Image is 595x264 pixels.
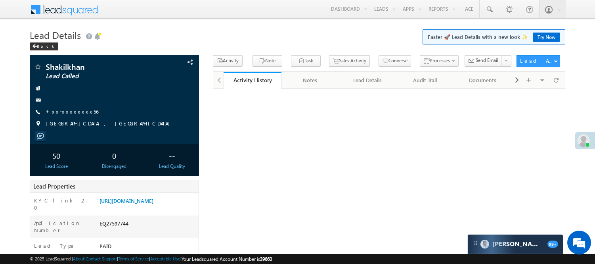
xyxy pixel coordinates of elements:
label: Lead Type [34,242,75,249]
a: Try Now [533,33,560,42]
a: Acceptable Use [150,256,180,261]
span: [GEOGRAPHIC_DATA], [GEOGRAPHIC_DATA] [46,120,173,128]
div: Notes [288,75,332,85]
a: [URL][DOMAIN_NAME] [99,197,153,204]
span: Shakilkhan [46,63,151,71]
a: Back [30,42,62,49]
span: 39660 [260,256,272,262]
span: Your Leadsquared Account Number is [182,256,272,262]
button: Activity [213,55,243,67]
a: About [73,256,84,261]
a: +xx-xxxxxxxx56 [46,108,98,115]
span: Lead Called [46,72,151,80]
div: Back [30,42,58,50]
span: Faster 🚀 Lead Details with a new look ✨ [428,33,560,41]
div: Documents [461,75,505,85]
button: Lead Actions [517,55,560,67]
a: Lead Details [339,72,396,89]
span: 99+ [547,241,558,248]
span: © 2025 LeadSquared | | | | | [30,255,272,263]
a: Contact Support [86,256,117,261]
button: Send Email [465,55,502,67]
a: Activity History [224,72,281,89]
div: Lead Actions [520,57,554,64]
div: EQ27597744 [98,220,199,231]
div: 50 [32,148,81,163]
label: Application Number [34,220,91,234]
div: carter-dragCarter[PERSON_NAME]99+ [467,234,563,254]
button: Task [291,55,321,67]
label: KYC link 2_0 [34,197,91,211]
span: Send Email [476,57,498,64]
a: Documents [454,72,512,89]
button: Note [253,55,282,67]
button: Converse [379,55,411,67]
div: PAID [98,242,199,253]
span: Lead Details [30,29,81,41]
div: Lead Quality [147,163,197,170]
a: Notes [281,72,339,89]
a: Audit Trail [397,72,454,89]
span: Processes [430,58,450,64]
div: -- [147,148,197,163]
button: Processes [420,55,459,67]
span: Lead Properties [33,182,75,190]
div: Audit Trail [403,75,447,85]
div: 0 [90,148,139,163]
div: Lead Details [345,75,389,85]
div: Lead Score [32,163,81,170]
a: Terms of Service [118,256,149,261]
div: Disengaged [90,163,139,170]
button: Sales Activity [329,55,370,67]
div: Activity History [230,76,275,84]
